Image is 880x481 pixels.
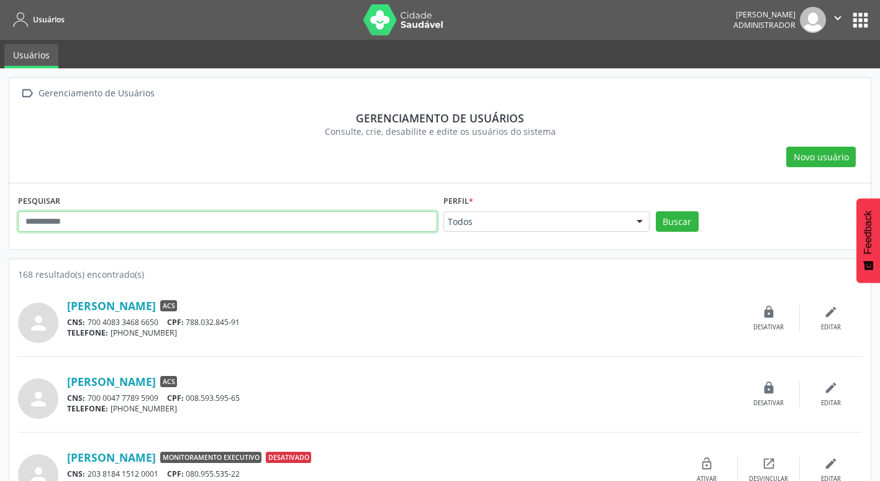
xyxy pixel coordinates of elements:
[18,192,60,211] label: PESQUISAR
[167,317,184,328] span: CPF:
[821,399,841,408] div: Editar
[67,393,738,403] div: 700 0047 7789 5909 008.593.595-65
[67,403,108,414] span: TELEFONE:
[18,85,36,103] i: 
[36,85,156,103] div: Gerenciamento de Usuários
[160,376,177,387] span: ACS
[753,323,784,332] div: Desativar
[824,305,838,319] i: edit
[700,457,714,470] i: lock_open
[67,328,108,338] span: TELEFONE:
[33,14,65,25] span: Usuários
[794,150,849,163] span: Novo usuário
[67,317,85,328] span: CNS:
[67,469,676,479] div: 203 8184 1512 0001 080.955.535-22
[27,312,50,334] i: person
[160,300,177,311] span: ACS
[762,381,776,395] i: lock
[762,457,776,470] i: open_in_new
[826,7,850,33] button: 
[800,7,826,33] img: img
[733,20,796,30] span: Administrador
[863,211,874,254] span: Feedback
[831,11,845,25] i: 
[67,317,738,328] div: 700 4083 3468 6650 788.032.845-91
[656,211,699,232] button: Buscar
[786,147,856,168] button: Novo usuário
[733,9,796,20] div: [PERSON_NAME]
[824,457,838,470] i: edit
[443,192,473,211] label: Perfil
[67,403,738,414] div: [PHONE_NUMBER]
[167,469,184,479] span: CPF:
[753,399,784,408] div: Desativar
[856,198,880,283] button: Feedback - Mostrar pesquisa
[18,85,156,103] a:  Gerenciamento de Usuários
[448,216,624,228] span: Todos
[9,9,65,30] a: Usuários
[18,268,862,281] div: 168 resultado(s) encontrado(s)
[27,111,853,125] div: Gerenciamento de usuários
[4,44,58,68] a: Usuários
[27,388,50,410] i: person
[67,375,156,388] a: [PERSON_NAME]
[762,305,776,319] i: lock
[67,469,85,479] span: CNS:
[27,125,853,138] div: Consulte, crie, desabilite e edite os usuários do sistema
[67,299,156,313] a: [PERSON_NAME]
[67,393,85,403] span: CNS:
[160,452,261,463] span: Monitoramento Executivo
[850,9,871,31] button: apps
[821,323,841,332] div: Editar
[167,393,184,403] span: CPF:
[266,452,311,463] span: Desativado
[67,451,156,464] a: [PERSON_NAME]
[67,328,738,338] div: [PHONE_NUMBER]
[824,381,838,395] i: edit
